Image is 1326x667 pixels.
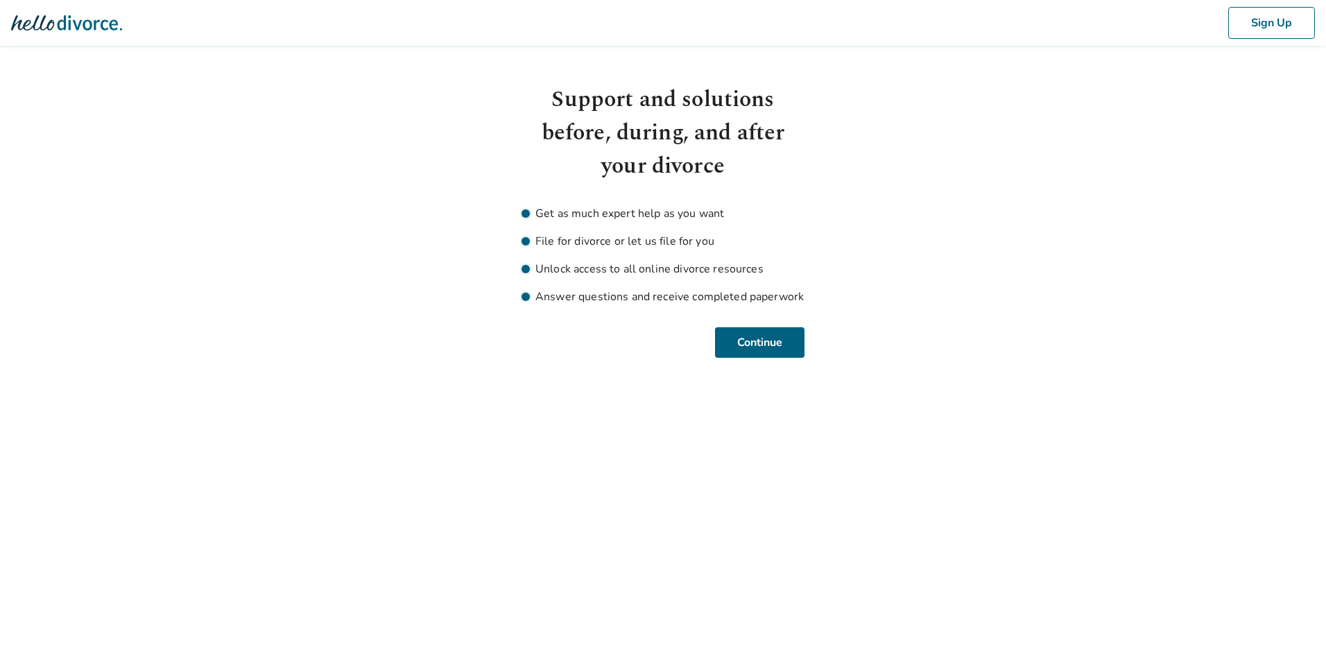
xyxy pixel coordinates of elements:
button: Continue [715,327,804,358]
li: File for divorce or let us file for you [522,233,804,250]
h1: Support and solutions before, during, and after your divorce [522,83,804,183]
li: Get as much expert help as you want [522,205,804,222]
li: Unlock access to all online divorce resources [522,261,804,277]
button: Sign Up [1228,7,1315,39]
img: Hello Divorce Logo [11,9,122,37]
li: Answer questions and receive completed paperwork [522,288,804,305]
